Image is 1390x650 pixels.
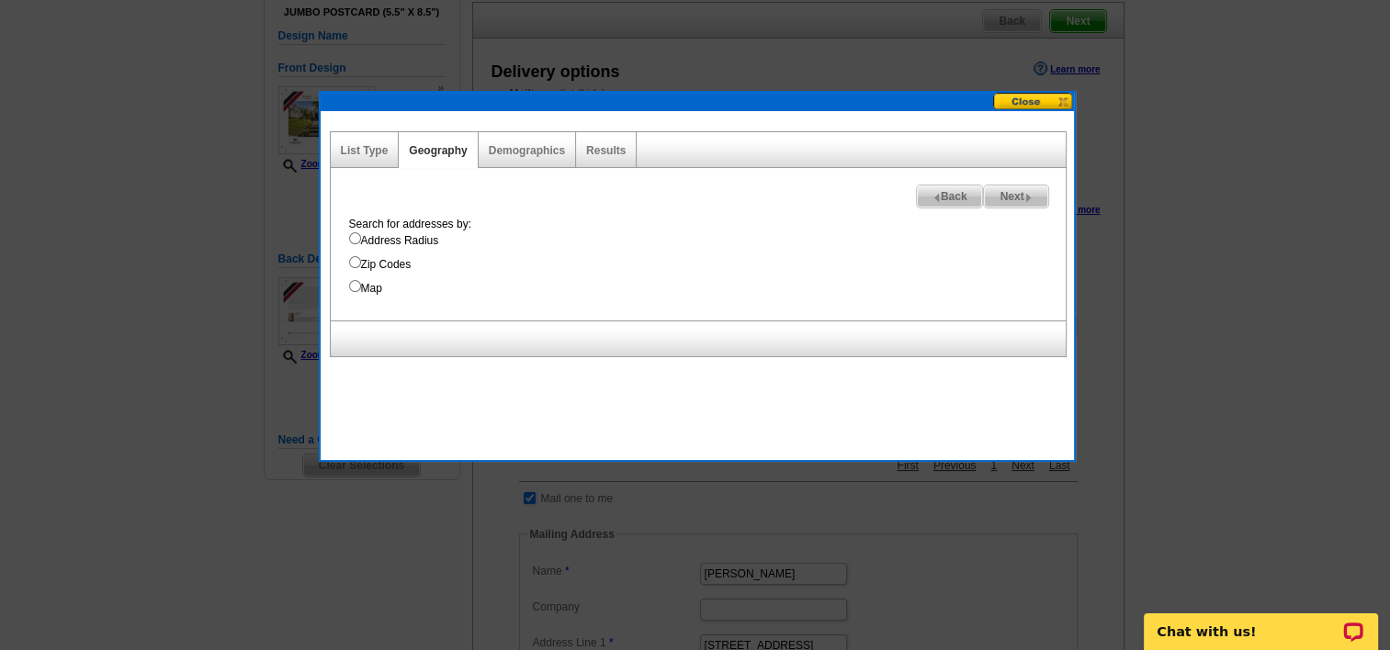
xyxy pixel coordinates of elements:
[983,185,1048,208] a: Next
[349,256,361,268] input: Zip Codes
[586,144,626,157] a: Results
[1132,592,1390,650] iframe: LiveChat chat widget
[917,185,983,207] span: Back
[409,144,467,157] a: Geography
[932,194,941,202] img: button-prev-arrow-gray.png
[349,232,1066,249] label: Address Radius
[984,185,1047,207] span: Next
[489,144,565,157] a: Demographics
[340,216,1066,297] div: Search for addresses by:
[349,280,361,292] input: Map
[1024,194,1033,202] img: button-next-arrow-gray.png
[349,232,361,244] input: Address Radius
[349,280,1066,297] label: Map
[341,144,389,157] a: List Type
[349,256,1066,273] label: Zip Codes
[916,185,984,208] a: Back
